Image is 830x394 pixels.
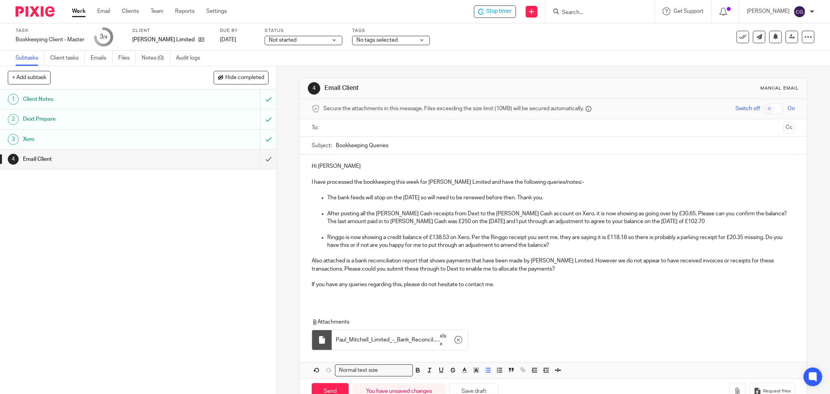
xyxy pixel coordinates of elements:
[23,93,176,105] h1: Client Notes
[335,364,413,376] div: Search for option
[23,153,176,165] h1: Email Client
[23,134,176,145] h1: Xero
[352,28,430,34] label: Tags
[72,7,86,15] a: Work
[561,9,631,16] input: Search
[23,113,176,125] h1: Dext Prepare
[16,36,84,44] div: Bookkeeping Client - Master
[8,114,19,125] div: 2
[325,84,570,92] h1: Email Client
[308,82,320,95] div: 4
[747,7,790,15] p: [PERSON_NAME]
[8,154,19,165] div: 4
[312,162,795,170] p: Hi [PERSON_NAME]
[100,32,107,41] div: 3
[225,75,264,81] span: Hide completed
[327,194,795,202] p: The bank feeds will stop on the [DATE] so will need to be renewed before then. Thank you.
[783,122,795,134] button: Cc
[8,71,51,84] button: + Add subtask
[312,257,795,273] p: Also attached is a bank reconciliation report that shows payments that have been made by [PERSON_...
[176,51,206,66] a: Audit logs
[214,71,268,84] button: Hide completed
[103,35,107,39] small: /4
[474,5,516,18] div: Paul Mitchell Limited - Bookkeeping Client - Master
[8,94,19,105] div: 1
[312,142,332,150] label: Subject:
[220,37,236,42] span: [DATE]
[132,28,210,34] label: Client
[312,281,795,288] p: If you have any queries regarding this, please do not hesitate to contact me.
[674,9,704,14] span: Get Support
[132,36,195,44] p: [PERSON_NAME] Limited
[440,332,449,348] span: xlsx
[735,105,760,113] span: Switch off
[265,28,342,34] label: Status
[175,7,195,15] a: Reports
[760,85,799,91] div: Manual email
[793,5,806,18] img: svg%3E
[97,7,110,15] a: Email
[327,234,795,250] p: Ringgo is now showing a credit balance of £138.53 on Xero. Per the Ringgo receipt you sent me, th...
[122,7,139,15] a: Clients
[337,366,379,375] span: Normal text size
[50,51,85,66] a: Client tasks
[8,134,19,145] div: 3
[142,51,170,66] a: Notes (0)
[16,6,54,17] img: Pixie
[788,105,795,113] span: On
[16,51,44,66] a: Subtasks
[336,336,439,344] span: Paul_Mitchell_Limited_-_Bank_Reconciliation [DATE]
[327,210,795,226] p: After posting all the [PERSON_NAME] Cash receipts from Dext to the [PERSON_NAME] Cash account on ...
[486,7,512,16] span: Stop timer
[380,366,408,375] input: Search for option
[356,37,398,43] span: No tags selected
[151,7,163,15] a: Team
[118,51,136,66] a: Files
[312,124,320,132] label: To:
[206,7,227,15] a: Settings
[91,51,112,66] a: Emails
[220,28,255,34] label: Due by
[332,330,468,350] div: .
[323,105,584,113] span: Secure the attachments in this message. Files exceeding the size limit (10MB) will be secured aut...
[312,318,776,326] p: Attachments
[16,28,84,34] label: Task
[269,37,297,43] span: Not started
[312,178,795,186] p: I have processed the bookkeeping this week for [PERSON_NAME] Limited and have the following queri...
